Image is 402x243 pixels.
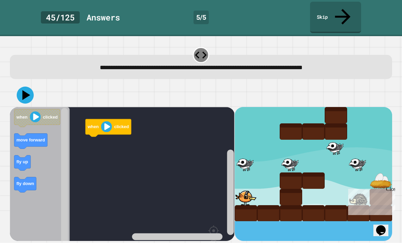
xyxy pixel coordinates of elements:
div: Blockly Workspace [10,107,234,241]
div: 45 / 125 [41,11,80,24]
text: when [16,114,28,119]
div: 5 / 5 [194,11,209,24]
a: Skip [310,2,361,33]
div: Answer s [87,11,120,24]
text: clicked [43,114,58,119]
text: move forward [17,137,45,142]
text: fly down [17,181,34,186]
text: clicked [114,124,129,129]
iframe: chat widget [373,216,395,236]
div: Chat with us now!Close [3,3,47,43]
text: fly up [17,159,28,164]
text: when [88,124,99,129]
iframe: chat widget [345,186,395,215]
